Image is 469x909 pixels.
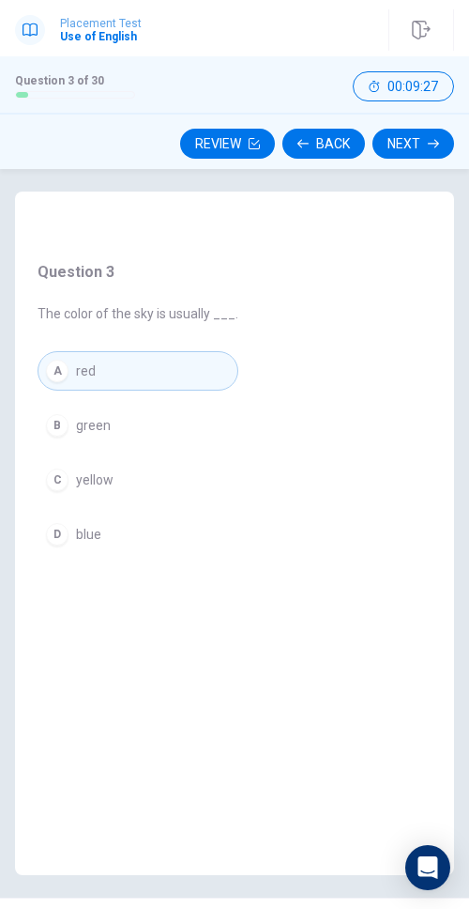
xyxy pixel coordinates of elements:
div: A [46,360,68,382]
button: Cyellow [38,460,238,500]
div: Open Intercom Messenger [405,845,450,890]
button: Back [282,129,365,159]
h4: Question 3 [38,261,238,284]
span: Placement Test [60,17,142,30]
span: 00:09:27 [387,75,438,98]
span: red [76,363,96,378]
div: C [46,469,68,491]
button: Review [180,129,275,159]
div: B [46,414,68,437]
button: Ared [38,351,238,391]
h1: Use of English [60,30,142,43]
span: blue [76,527,101,542]
button: 00:09:27 [353,71,454,101]
button: Bgreen [38,406,238,445]
span: yellow [76,472,113,487]
span: The color of the sky is usually ___. [38,306,238,321]
button: Dblue [38,515,238,554]
span: green [76,418,111,433]
button: Next [372,129,454,159]
div: D [46,523,68,546]
h1: Question 3 of 30 [15,74,135,87]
